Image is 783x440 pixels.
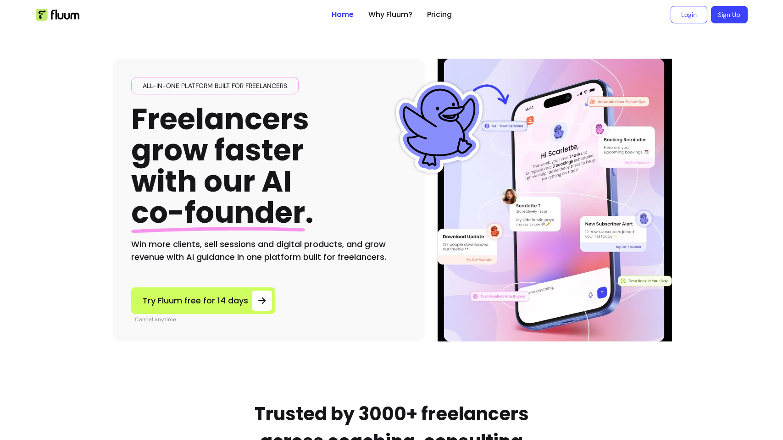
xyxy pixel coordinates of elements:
[394,82,485,173] img: Fluum Duck sticker
[36,9,79,21] img: Fluum Logo
[143,294,248,307] span: Try Fluum free for 14 days
[135,316,275,323] p: Cancel anytime
[368,9,412,20] a: Why Fluum?
[131,192,305,233] span: co-founder
[711,6,748,23] a: Sign Up
[332,9,354,20] a: Home
[139,81,291,90] span: All-in-one platform built for freelancers
[427,9,452,20] a: Pricing
[131,104,314,229] h1: Freelancers grow faster with our AI .
[439,59,671,341] img: Illustration of Fluum AI Co-Founder on a smartphone, showing solo business performance insights s...
[671,6,707,23] a: Login
[131,287,275,314] a: Try Fluum free for 14 days
[131,238,406,264] h2: Win more clients, sell sessions and digital products, and grow revenue with AI guidance in one pl...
